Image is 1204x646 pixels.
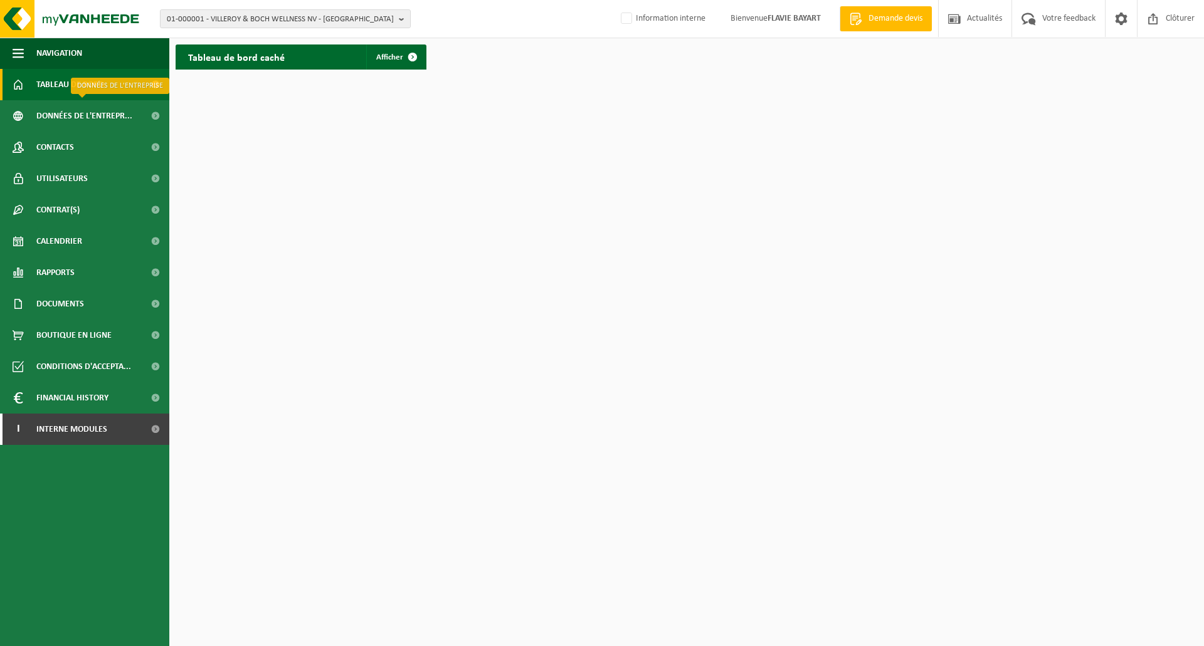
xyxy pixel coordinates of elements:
span: Documents [36,288,84,320]
span: Financial History [36,382,108,414]
span: Afficher [376,53,403,61]
span: Données de l'entrepr... [36,100,132,132]
span: Contacts [36,132,74,163]
button: 01-000001 - VILLEROY & BOCH WELLNESS NV - [GEOGRAPHIC_DATA] [160,9,411,28]
span: Navigation [36,38,82,69]
label: Information interne [618,9,705,28]
a: Afficher [366,44,425,70]
span: Calendrier [36,226,82,257]
span: I [13,414,24,445]
span: Rapports [36,257,75,288]
span: Tableau de bord [36,69,104,100]
span: Demande devis [865,13,926,25]
span: Utilisateurs [36,163,88,194]
span: 01-000001 - VILLEROY & BOCH WELLNESS NV - [GEOGRAPHIC_DATA] [167,10,394,29]
strong: FLAVIE BAYART [768,14,821,23]
h2: Tableau de bord caché [176,44,297,69]
span: Conditions d'accepta... [36,351,131,382]
span: Contrat(s) [36,194,80,226]
span: Boutique en ligne [36,320,112,351]
a: Demande devis [840,6,932,31]
span: Interne modules [36,414,107,445]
